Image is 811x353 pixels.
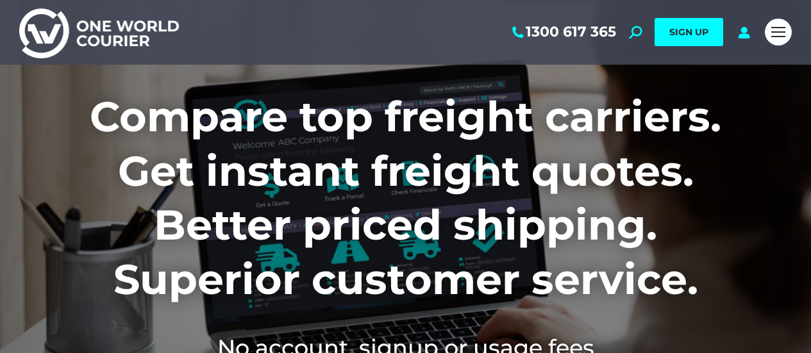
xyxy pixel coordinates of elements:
a: Mobile menu icon [765,19,792,45]
img: One World Courier [19,6,179,58]
a: SIGN UP [655,18,723,46]
a: 1300 617 365 [510,24,616,40]
h1: Compare top freight carriers. Get instant freight quotes. Better priced shipping. Superior custom... [19,90,792,306]
span: SIGN UP [669,26,708,38]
